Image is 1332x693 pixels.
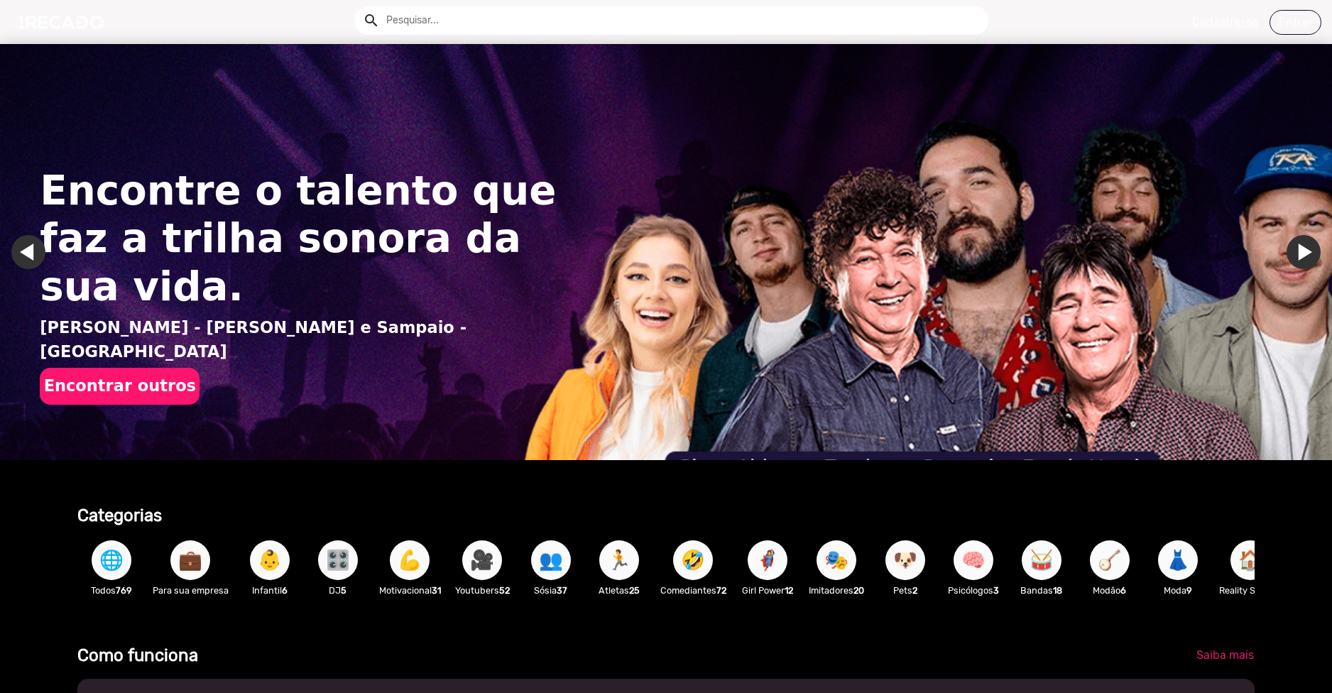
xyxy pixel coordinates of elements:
p: Reality Show [1219,584,1282,597]
span: Saiba mais [1196,648,1254,662]
button: 💼 [170,540,210,580]
u: Cadastre-se [1192,15,1258,28]
p: Moda [1151,584,1205,597]
p: Sósia [524,584,578,597]
p: Infantil [243,584,297,597]
button: 🪕 [1090,540,1130,580]
mat-icon: Example home icon [363,12,380,29]
span: 💼 [178,540,202,580]
b: 2 [912,585,917,596]
span: 🐶 [893,540,917,580]
span: 🏃 [607,540,631,580]
span: 🎭 [824,540,848,580]
span: 👥 [539,540,563,580]
p: Motivacional [379,584,441,597]
b: 18 [1053,585,1062,596]
button: Encontrar outros [40,368,200,405]
b: 31 [432,585,441,596]
button: 🎭 [817,540,856,580]
button: 🐶 [885,540,925,580]
p: Modão [1083,584,1137,597]
p: Girl Power [741,584,795,597]
b: 20 [853,585,864,596]
span: 🤣 [681,540,705,580]
span: 🎥 [470,540,494,580]
span: 🪕 [1098,540,1122,580]
p: Psicólogos [946,584,1000,597]
span: 🏠 [1238,540,1262,580]
b: 37 [557,585,567,596]
button: 🦸‍♀️ [748,540,787,580]
button: Example home icon [358,7,383,32]
p: Para sua empresa [153,584,229,597]
button: 👥 [531,540,571,580]
span: 🌐 [99,540,124,580]
button: 👗 [1158,540,1198,580]
span: 🎛️ [326,540,350,580]
p: Atletas [592,584,646,597]
button: 🤣 [673,540,713,580]
a: Ir para o próximo slide [1287,235,1321,269]
b: 25 [629,585,640,596]
button: 🌐 [92,540,131,580]
button: 👶 [250,540,290,580]
b: Como funciona [77,645,198,665]
span: 🦸‍♀️ [755,540,780,580]
b: 12 [785,585,793,596]
a: Ir para o último slide [11,235,45,269]
b: 6 [282,585,288,596]
button: 🏠 [1230,540,1270,580]
button: 💪 [390,540,430,580]
b: 9 [1186,585,1192,596]
b: Categorias [77,506,162,525]
button: 🥁 [1022,540,1061,580]
b: 3 [993,585,999,596]
b: 769 [116,585,132,596]
p: Bandas [1015,584,1069,597]
span: 👶 [258,540,282,580]
a: Entrar [1270,10,1321,35]
a: Saiba mais [1185,643,1265,668]
button: 🎥 [462,540,502,580]
p: Pets [878,584,932,597]
button: 🏃 [599,540,639,580]
b: 52 [499,585,510,596]
p: DJ [311,584,365,597]
span: 👗 [1166,540,1190,580]
p: Comediantes [660,584,726,597]
h1: Encontre o talento que faz a trilha sonora da sua vida. [40,167,572,311]
p: Imitadores [809,584,864,597]
p: Todos [84,584,138,597]
b: 6 [1120,585,1126,596]
b: 5 [341,585,346,596]
p: [PERSON_NAME] - [PERSON_NAME] e Sampaio - [GEOGRAPHIC_DATA] [40,316,572,364]
button: 🎛️ [318,540,358,580]
button: 🧠 [954,540,993,580]
span: 🧠 [961,540,986,580]
span: 💪 [398,540,422,580]
p: Youtubers [455,584,510,597]
b: 72 [716,585,726,596]
span: 🥁 [1030,540,1054,580]
input: Pesquisar... [376,6,988,35]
